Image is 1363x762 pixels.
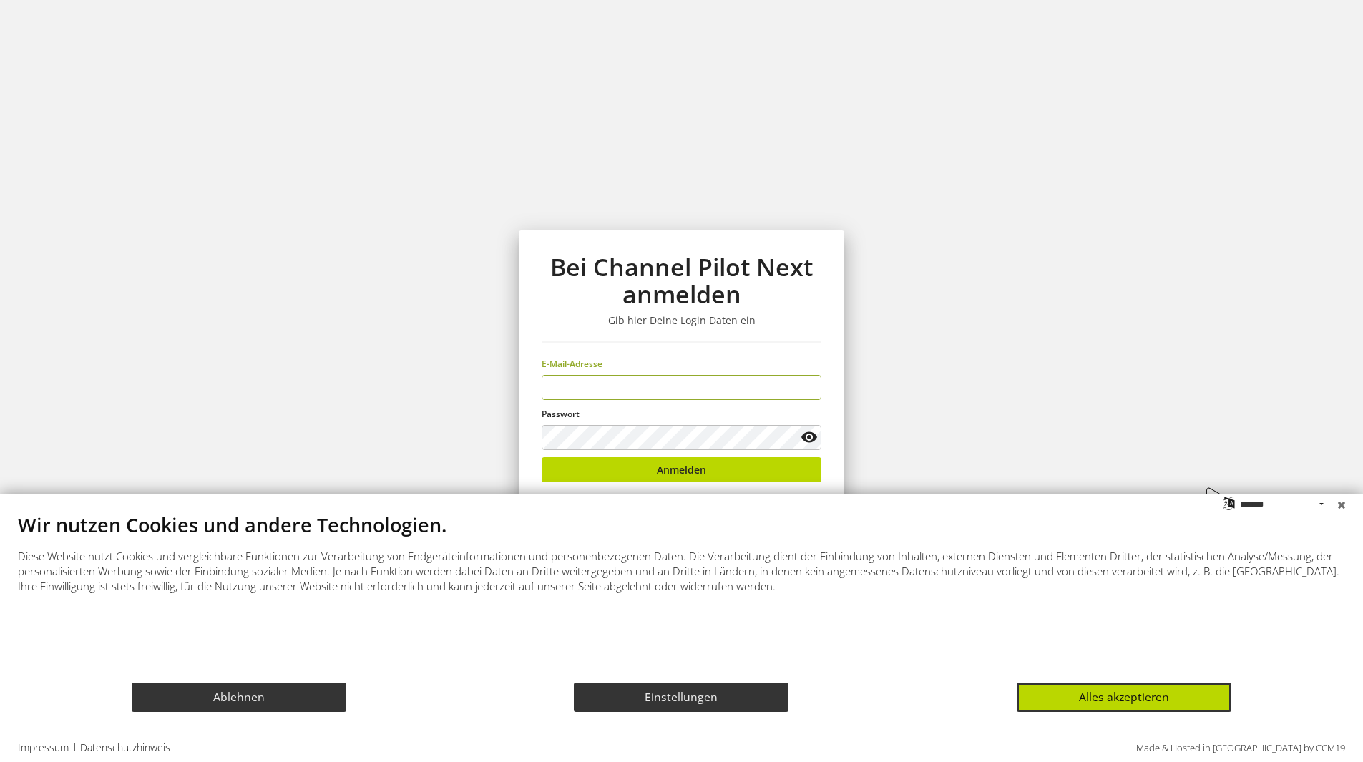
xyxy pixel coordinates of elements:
[542,253,821,308] h1: Bei Channel Pilot Next anmelden
[1221,495,1236,509] label: Sprache auswählen
[18,515,1345,534] div: Wir nutzen Cookies und andere Technologien.
[542,408,580,420] span: Passwort
[1240,494,1330,514] select: Sprache auswählen
[18,549,1345,594] div: Diese Website nutzt Cookies und vergleichbare Funktionen zur Verarbeitung von Endgeräteinformatio...
[1136,741,1345,754] a: Made & Hosted in [GEOGRAPHIC_DATA] by CCM19
[542,314,821,327] h3: Gib hier Deine Login Daten ein
[542,457,821,482] button: Anmelden
[657,462,706,477] span: Anmelden
[80,741,170,755] a: Datenschutzhinweis
[542,358,602,370] span: E-Mail-Adresse
[1017,683,1231,712] button: Alles akzeptieren
[574,683,788,712] button: Einstellungen
[1331,494,1352,515] button: Schließen
[18,741,69,755] a: Impressum
[132,683,346,712] button: Ablehnen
